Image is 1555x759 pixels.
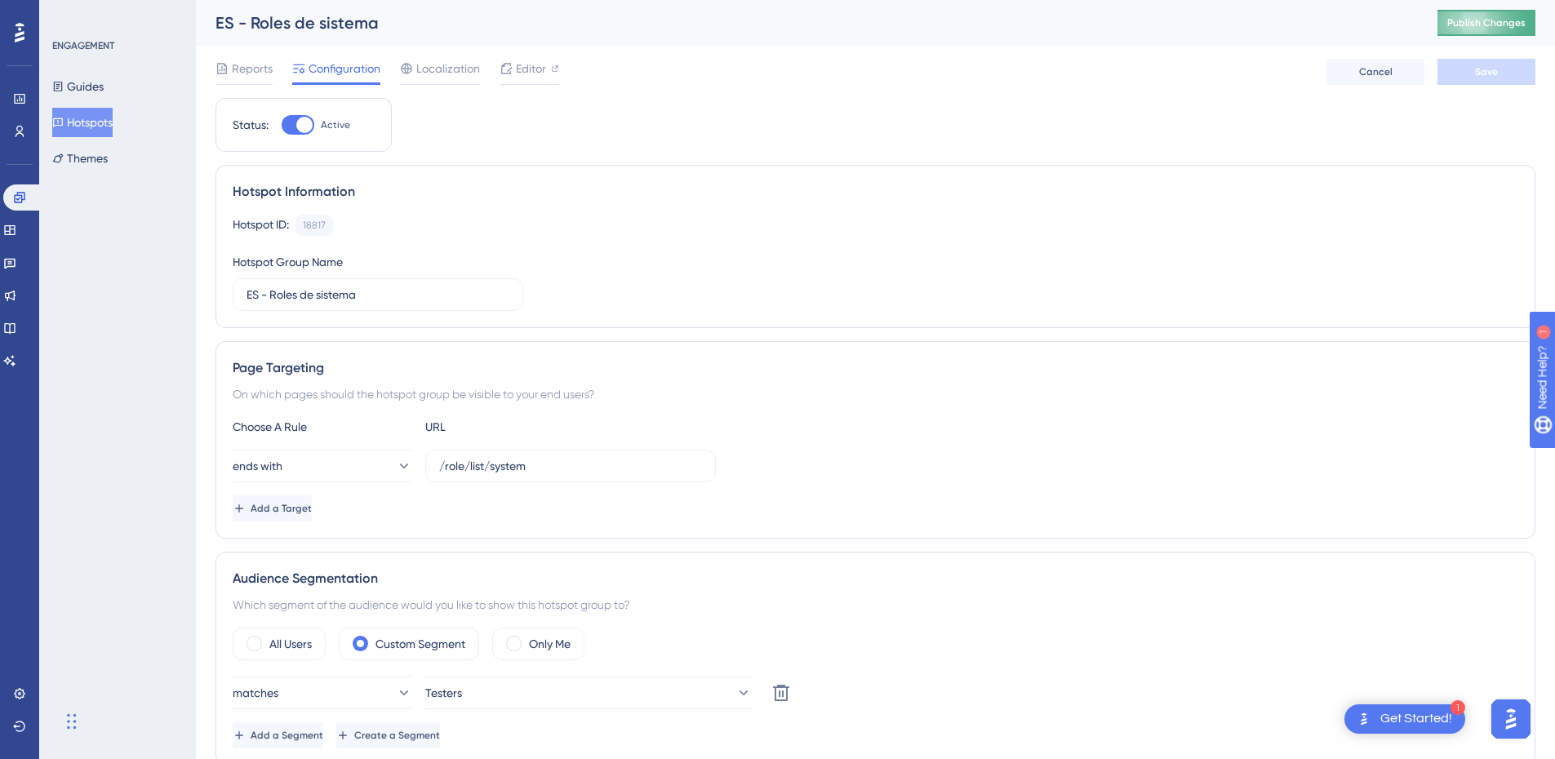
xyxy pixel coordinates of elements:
[233,115,269,135] div: Status:
[1437,59,1535,85] button: Save
[425,683,462,703] span: Testers
[52,108,113,137] button: Hotspots
[1359,65,1393,78] span: Cancel
[233,456,282,476] span: ends with
[354,729,440,742] span: Create a Segment
[516,59,546,78] span: Editor
[1354,709,1374,729] img: launcher-image-alternative-text
[52,144,108,173] button: Themes
[1344,704,1465,734] div: Open Get Started! checklist, remaining modules: 1
[215,11,1397,34] div: ES - Roles de sistema
[233,450,412,482] button: ends with
[113,8,118,21] div: 1
[269,634,312,654] label: All Users
[233,495,312,522] button: Add a Target
[233,595,1518,615] div: Which segment of the audience would you like to show this hotspot group to?
[375,634,465,654] label: Custom Segment
[1475,65,1498,78] span: Save
[233,417,412,437] div: Choose A Rule
[1437,10,1535,36] button: Publish Changes
[1486,695,1535,743] iframe: UserGuiding AI Assistant Launcher
[439,457,702,475] input: yourwebsite.com/path
[233,683,278,703] span: matches
[233,384,1518,404] div: On which pages should the hotspot group be visible to your end users?
[38,4,102,24] span: Need Help?
[232,59,273,78] span: Reports
[67,697,77,746] div: Arrastrar
[425,677,752,709] button: Testers
[425,417,605,437] div: URL
[336,722,440,748] button: Create a Segment
[233,182,1518,202] div: Hotspot Information
[309,59,380,78] span: Configuration
[529,634,571,654] label: Only Me
[52,39,114,52] div: ENGAGEMENT
[233,358,1518,378] div: Page Targeting
[1326,59,1424,85] button: Cancel
[247,286,509,304] input: Type your Hotspot Group Name here
[233,722,323,748] button: Add a Segment
[233,215,289,236] div: Hotspot ID:
[303,219,326,232] div: 18817
[1447,16,1526,29] span: Publish Changes
[1451,700,1465,715] div: 1
[52,72,104,101] button: Guides
[416,59,480,78] span: Localization
[251,502,312,515] span: Add a Target
[251,729,323,742] span: Add a Segment
[233,252,343,272] div: Hotspot Group Name
[321,118,350,131] span: Active
[1380,710,1452,728] div: Get Started!
[233,569,1518,588] div: Audience Segmentation
[233,677,412,709] button: matches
